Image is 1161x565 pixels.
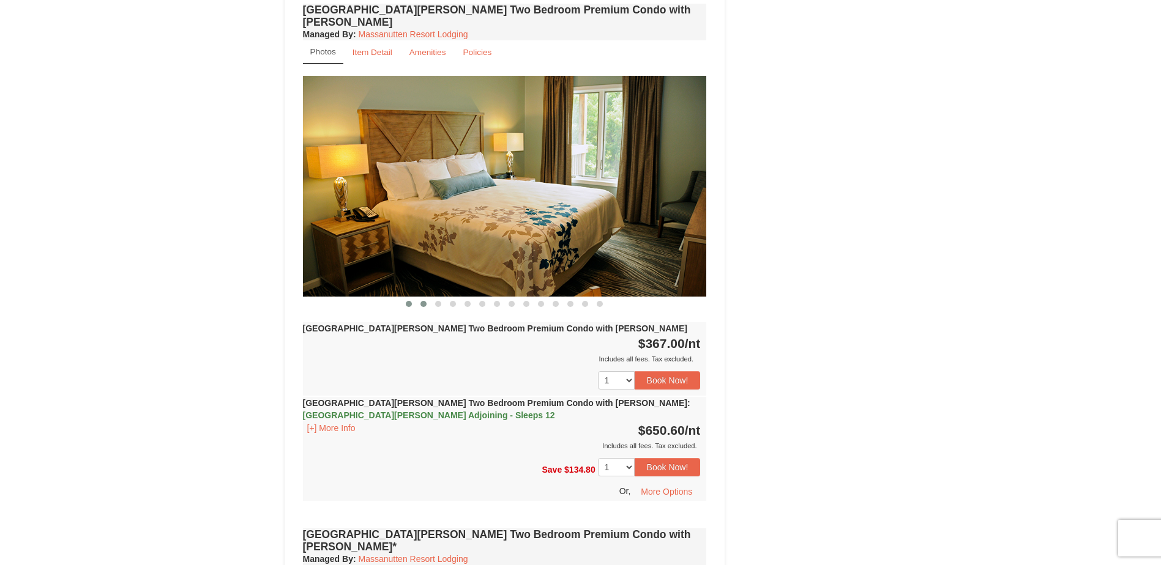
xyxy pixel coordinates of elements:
small: Photos [310,47,336,56]
strong: : [303,29,356,39]
span: $650.60 [638,423,685,437]
span: /nt [685,336,701,350]
strong: [GEOGRAPHIC_DATA][PERSON_NAME] Two Bedroom Premium Condo with [PERSON_NAME] [303,323,687,333]
span: $134.80 [564,465,595,475]
button: Book Now! [635,458,701,476]
img: 18876286-163-cd18cd9e.jpg [303,76,707,297]
span: [GEOGRAPHIC_DATA][PERSON_NAME] Adjoining - Sleeps 12 [303,410,555,420]
strong: : [303,554,356,564]
strong: $367.00 [638,336,701,350]
a: Amenities [401,40,454,64]
button: Book Now! [635,371,701,390]
a: Massanutten Resort Lodging [359,554,468,564]
strong: [GEOGRAPHIC_DATA][PERSON_NAME] Two Bedroom Premium Condo with [PERSON_NAME] [303,398,690,420]
button: More Options [633,482,700,501]
span: Managed By [303,29,353,39]
a: Photos [303,40,343,64]
small: Item Detail [353,48,392,57]
span: Save [542,465,562,475]
a: Policies [455,40,499,64]
span: Managed By [303,554,353,564]
span: Or, [619,486,631,496]
a: Item Detail [345,40,400,64]
small: Amenities [409,48,446,57]
a: Massanutten Resort Lodging [359,29,468,39]
div: Includes all fees. Tax excluded. [303,440,701,452]
span: /nt [685,423,701,437]
h4: [GEOGRAPHIC_DATA][PERSON_NAME] Two Bedroom Premium Condo with [PERSON_NAME] [303,4,707,28]
h4: [GEOGRAPHIC_DATA][PERSON_NAME] Two Bedroom Premium Condo with [PERSON_NAME]* [303,528,707,553]
span: : [687,398,690,408]
div: Includes all fees. Tax excluded. [303,353,701,365]
small: Policies [463,48,491,57]
button: [+] More Info [303,421,360,435]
